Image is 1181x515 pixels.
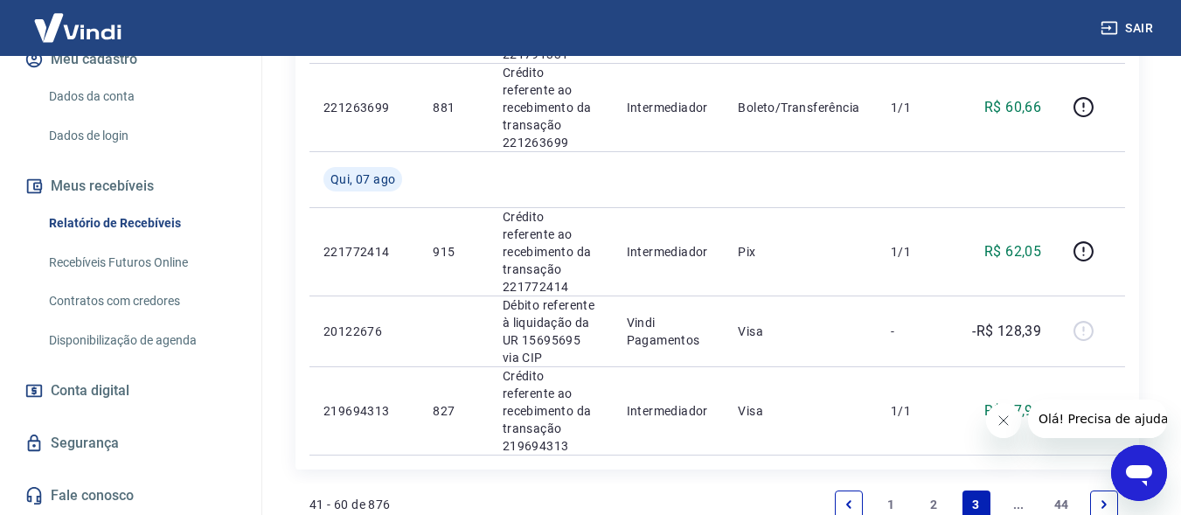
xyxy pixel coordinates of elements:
[323,243,405,261] p: 221772414
[42,205,240,241] a: Relatório de Recebíveis
[738,323,863,340] p: Visa
[433,243,474,261] p: 915
[1028,400,1167,438] iframe: Mensagem da empresa
[503,367,599,455] p: Crédito referente ao recebimento da transação 219694313
[323,99,405,116] p: 221263699
[330,171,395,188] span: Qui, 07 ago
[891,99,942,116] p: 1/1
[21,424,240,463] a: Segurança
[42,323,240,358] a: Disponibilização de agenda
[984,241,1041,262] p: R$ 62,05
[433,99,474,116] p: 881
[891,243,942,261] p: 1/1
[51,379,129,403] span: Conta digital
[42,79,240,115] a: Dados da conta
[21,477,240,515] a: Fale conosco
[738,402,863,420] p: Visa
[627,402,711,420] p: Intermediador
[1111,445,1167,501] iframe: Botão para abrir a janela de mensagens
[21,40,240,79] button: Meu cadastro
[323,323,405,340] p: 20122676
[503,64,599,151] p: Crédito referente ao recebimento da transação 221263699
[627,243,711,261] p: Intermediador
[21,1,135,54] img: Vindi
[323,402,405,420] p: 219694313
[891,323,942,340] p: -
[627,99,711,116] p: Intermediador
[738,243,863,261] p: Pix
[309,496,391,513] p: 41 - 60 de 876
[21,372,240,410] a: Conta digital
[972,321,1041,342] p: -R$ 128,39
[503,296,599,366] p: Débito referente à liquidação da UR 15695695 via CIP
[42,245,240,281] a: Recebíveis Futuros Online
[433,402,474,420] p: 827
[984,97,1041,118] p: R$ 60,66
[10,12,147,26] span: Olá! Precisa de ajuda?
[986,403,1021,438] iframe: Fechar mensagem
[627,314,711,349] p: Vindi Pagamentos
[21,167,240,205] button: Meus recebíveis
[503,208,599,296] p: Crédito referente ao recebimento da transação 221772414
[1097,12,1160,45] button: Sair
[42,118,240,154] a: Dados de login
[891,402,942,420] p: 1/1
[42,283,240,319] a: Contratos com credores
[738,99,863,116] p: Boleto/Transferência
[984,400,1041,421] p: R$ 67,99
